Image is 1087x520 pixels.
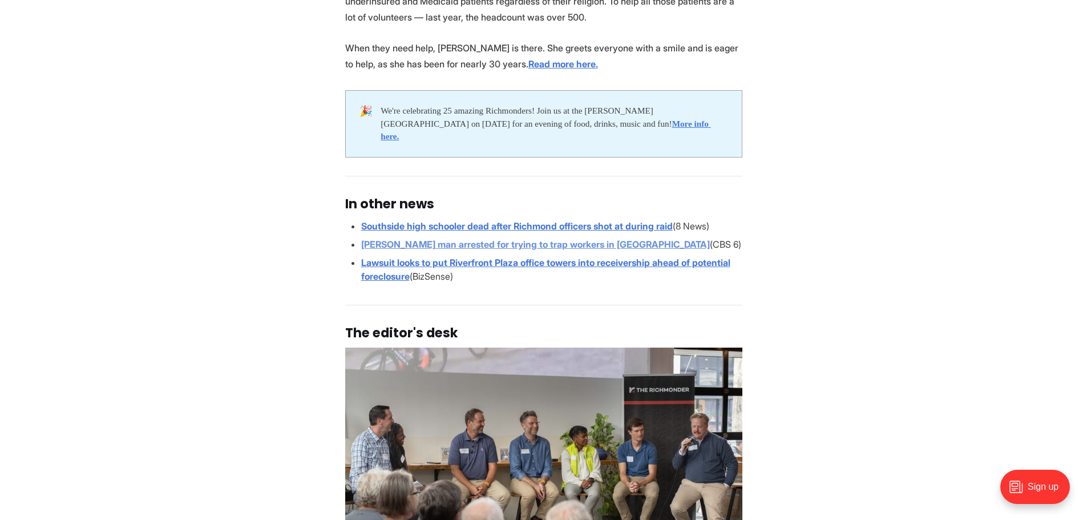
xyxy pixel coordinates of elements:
[359,104,381,143] div: 🎉
[528,58,598,70] a: Read more here.
[991,464,1087,520] iframe: portal-trigger
[361,220,673,232] a: Southside high schooler dead after Richmond officers shot at during raid
[361,237,742,251] li: (CBS 6)
[345,40,742,72] p: When they need help, [PERSON_NAME] is there. She greets everyone with a smile and is eager to hel...
[361,257,730,282] a: Lawsuit looks to put Riverfront Plaza office towers into receivership ahead of potential foreclosure
[345,326,742,341] h3: The editor's desk
[361,239,710,250] a: [PERSON_NAME] man arrested for trying to trap workers in [GEOGRAPHIC_DATA]
[361,256,742,283] li: (BizSense)
[381,104,728,143] div: We're celebrating 25 amazing Richmonders! Join us at the [PERSON_NAME][GEOGRAPHIC_DATA] on [DATE]...
[361,219,742,233] li: (8 News)
[345,197,742,212] h3: In other news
